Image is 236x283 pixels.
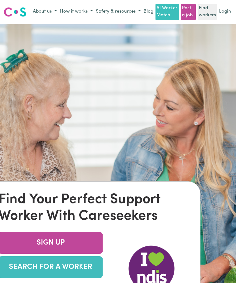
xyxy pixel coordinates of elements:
button: How it works [58,7,94,17]
a: Blog [142,7,155,17]
img: Careseekers logo [4,6,26,18]
button: About us [31,7,58,17]
a: Login [218,7,232,17]
a: Find workers [198,4,217,20]
a: AI Worker Match [155,4,179,20]
a: Careseekers logo [4,5,26,19]
iframe: Button to launch messaging window [211,258,231,278]
a: Post a job [181,4,196,20]
button: Safety & resources [94,7,142,17]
